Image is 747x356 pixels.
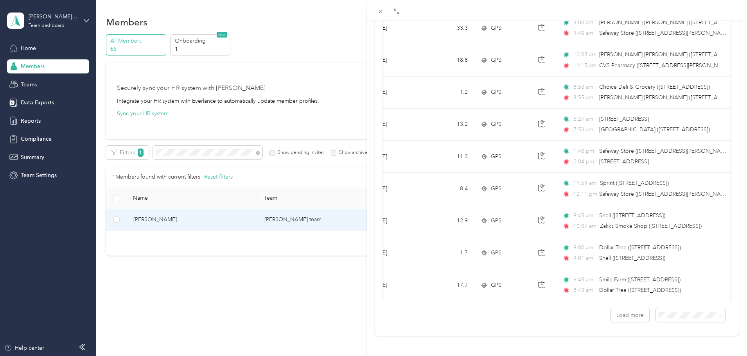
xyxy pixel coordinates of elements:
span: 10:07 am [573,222,596,231]
td: 1.2 [422,77,474,109]
span: 10:05 am [573,50,596,59]
span: [PERSON_NAME] [PERSON_NAME] ([STREET_ADDRESS]) [599,51,742,58]
span: GPS [491,120,501,129]
span: Zakks Smoke Shop ([STREET_ADDRESS]) [600,223,702,229]
span: GPS [491,249,501,257]
span: 9:01 am [573,254,596,263]
span: 7:53 am [573,125,596,134]
span: GPS [491,24,501,32]
td: [DATE] [364,141,422,173]
td: [DATE] [364,205,422,237]
span: Choice Deli & Grocery ([STREET_ADDRESS]) [599,84,710,90]
span: GPS [491,184,501,193]
td: 1.7 [422,237,474,269]
td: 11.3 [422,141,474,173]
td: 17.7 [422,269,474,301]
span: 6:45 am [573,275,596,284]
td: [DATE] [364,109,422,141]
td: 8.4 [422,173,474,205]
span: 9:00 am [573,243,596,252]
span: 8:50 am [573,83,596,91]
iframe: Everlance-gr Chat Button Frame [703,312,747,356]
span: [PERSON_NAME] [PERSON_NAME] ([STREET_ADDRESS]) [599,19,742,26]
td: [DATE] [364,269,422,301]
span: 9:40 am [573,29,596,38]
span: 9:45 am [573,211,596,220]
td: [DATE] [364,173,422,205]
td: 33.3 [422,12,474,44]
span: 1:40 pm [573,147,596,156]
span: 11:15 am [573,61,596,70]
span: Shell ([STREET_ADDRESS]) [599,212,665,219]
td: [DATE] [364,237,422,269]
span: [PERSON_NAME] [PERSON_NAME] ([STREET_ADDRESS]) [599,94,742,101]
span: Dollar Tree ([STREET_ADDRESS]) [599,287,681,293]
td: [DATE] [364,12,422,44]
button: Load more [611,308,649,322]
span: 11:59 am [573,179,596,188]
td: 18.8 [422,44,474,76]
span: [STREET_ADDRESS] [599,158,649,165]
span: 2:04 pm [573,157,596,166]
span: Smile Farm ([STREET_ADDRESS]) [599,276,681,283]
span: Shell ([STREET_ADDRESS]) [599,255,665,261]
span: Sprint ([STREET_ADDRESS]) [600,180,669,186]
span: 8:43 am [573,286,596,295]
span: GPS [491,56,501,64]
td: [DATE] [364,77,422,109]
td: 13.2 [422,109,474,141]
td: 12.9 [422,205,474,237]
span: 8:55 am [573,93,596,102]
span: GPS [491,152,501,161]
span: Dollar Tree ([STREET_ADDRESS]) [599,244,681,251]
span: Safeway Store ([STREET_ADDRESS][PERSON_NAME]) [599,30,732,36]
td: [DATE] [364,44,422,76]
span: 8:00 am [573,18,596,27]
span: [GEOGRAPHIC_DATA] ([STREET_ADDRESS]) [599,126,710,133]
span: GPS [491,88,501,97]
span: [STREET_ADDRESS] [599,116,649,122]
span: 6:27 am [573,115,596,123]
span: 12:11 pm [573,190,596,199]
span: GPS [491,216,501,225]
span: GPS [491,281,501,290]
